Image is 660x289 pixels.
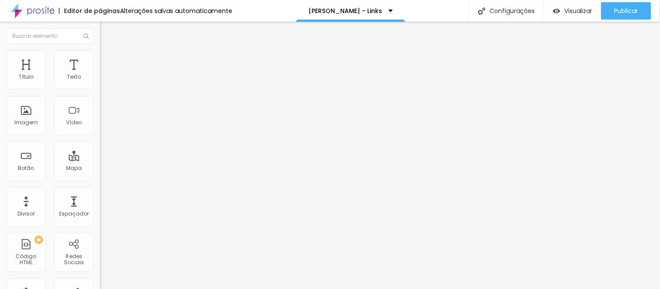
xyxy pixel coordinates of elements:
[100,22,660,289] iframe: Editor
[17,211,35,217] div: Divisor
[601,2,651,20] button: Publicar
[553,7,560,15] img: view-1.svg
[59,8,120,14] div: Editor de páginas
[66,165,82,171] div: Mapa
[18,165,34,171] div: Botão
[308,8,382,14] p: [PERSON_NAME] - Links
[67,74,81,80] div: Texto
[120,8,232,14] div: Alterações salvas automaticamente
[544,2,601,20] button: Visualizar
[59,211,89,217] div: Espaçador
[614,7,638,14] span: Publicar
[565,7,593,14] span: Visualizar
[66,120,82,126] div: Vídeo
[7,28,94,44] input: Buscar elemento
[478,7,486,15] img: Icone
[57,253,91,266] div: Redes Sociais
[19,74,34,80] div: Título
[84,33,89,39] img: Icone
[14,120,38,126] div: Imagem
[9,253,43,266] div: Código HTML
